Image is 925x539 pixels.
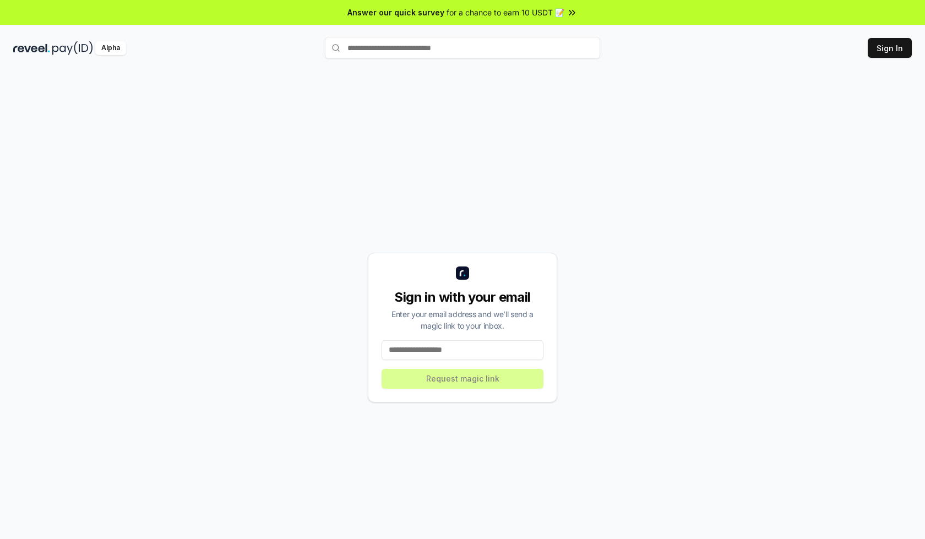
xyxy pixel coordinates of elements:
[456,266,469,280] img: logo_small
[868,38,912,58] button: Sign In
[447,7,564,18] span: for a chance to earn 10 USDT 📝
[13,41,50,55] img: reveel_dark
[382,308,543,331] div: Enter your email address and we’ll send a magic link to your inbox.
[347,7,444,18] span: Answer our quick survey
[95,41,126,55] div: Alpha
[52,41,93,55] img: pay_id
[382,288,543,306] div: Sign in with your email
